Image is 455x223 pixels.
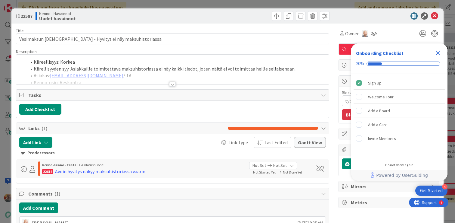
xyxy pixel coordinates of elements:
[228,139,248,146] span: Link Type
[26,65,326,72] li: Kiirellisyyden syy: Asiakkaille toimitettava maksuhistoriassa ei näy kaikki tiedot, joten näitä e...
[294,137,326,148] button: Gantt View
[368,79,382,87] div: Sign Up
[283,170,302,174] span: Not Done Yet
[354,104,445,117] div: Add a Board is incomplete.
[354,90,445,104] div: Welcome Tour is incomplete.
[16,28,24,33] label: Title
[19,137,52,148] button: Add Link
[19,202,58,213] button: Add Comment
[368,107,390,114] div: Add a Board
[354,170,444,181] a: Powered by UserGuiding
[368,93,394,100] div: Welcome Tour
[55,168,145,175] div: Avoin hyvitys näkyy maksuhistoriassa väärin
[42,169,53,174] div: 22614
[28,91,318,99] span: Tasks
[265,139,288,146] span: Last Edited
[42,125,47,131] span: ( 1 )
[351,43,447,181] div: Checklist Container
[252,162,266,169] span: Not Set
[356,61,443,66] div: Checklist progress: 20%
[82,163,104,167] span: Odotushuone
[368,121,388,128] div: Add a Card
[356,61,364,66] div: 20%
[362,30,368,37] img: NG
[351,199,428,206] span: Metrics
[54,191,60,197] span: ( 1 )
[16,33,329,44] input: type card name here...
[28,125,225,132] span: Links
[442,184,447,190] div: 4
[39,11,76,16] span: Kenno - Havainnot
[354,76,445,90] div: Sign Up is complete.
[385,163,413,167] div: Do not show again
[351,183,428,190] span: Mirrors
[31,2,33,7] div: 4
[254,137,291,148] button: Last Edited
[42,163,54,167] span: Kenno ›
[345,30,359,37] span: Owner
[420,188,443,194] div: Get Started
[351,170,447,181] div: Footer
[20,13,32,19] b: 22587
[28,190,318,197] span: Comments
[354,118,445,131] div: Add a Card is incomplete.
[16,49,37,54] span: Description
[13,1,27,8] span: Support
[342,109,362,120] button: Block
[26,59,326,65] li: Kiireellisyys: Korkea
[415,186,447,196] div: Open Get Started checklist, remaining modules: 4
[351,74,447,159] div: Checklist items
[253,170,276,174] span: Not Started Yet
[433,48,443,58] div: Close Checklist
[16,12,32,20] span: ID
[19,104,61,115] button: Add Checklist
[342,90,371,95] label: Blocked Reason
[21,150,324,156] div: Predecessors
[273,162,287,169] span: Not Set
[376,172,428,179] span: Powered by UserGuiding
[354,132,445,145] div: Invite Members is incomplete.
[356,49,404,57] div: Onboarding Checklist
[54,163,82,167] b: Kenno - Testaus ›
[39,16,76,21] b: Uudet havainnot
[368,135,396,142] div: Invite Members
